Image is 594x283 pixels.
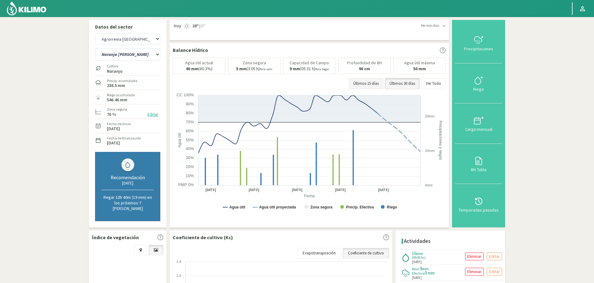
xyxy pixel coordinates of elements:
[310,205,333,209] text: Zona segura
[178,182,194,187] text: PMP 0%
[102,180,154,186] div: [DATE]
[177,133,182,148] text: Agua útil
[260,67,272,71] small: Para salir
[186,66,212,71] p: (80.3%)
[176,260,181,263] text: 1.4
[173,23,181,29] span: Hoy
[107,84,125,88] label: 288.5 mm
[146,111,160,118] button: Editar
[455,103,502,144] button: Carga mensual
[343,248,389,258] a: Coeficiente de cultivo
[290,66,300,71] b: 9 mm
[107,107,127,112] label: Zona segura
[438,121,443,160] text: Precipitaciones y riegos
[186,146,194,151] text: 40%
[186,138,194,142] text: 50%
[185,61,213,65] p: Agua útil actual
[455,144,502,184] button: BH Tabla
[489,268,500,275] p: Editar
[487,268,502,276] button: Editar
[416,251,423,256] span: mm
[186,173,194,178] text: 10%
[107,69,122,73] label: Naranjo
[487,253,502,260] button: Editar
[107,63,122,69] label: Cultivo
[236,66,272,71] p: (3:05 h)
[404,238,431,244] h4: Actividades
[107,135,141,141] label: Fecha de finalización
[346,205,374,209] text: Precip. Efectiva
[412,256,426,259] span: (09:00 hs)
[412,271,425,276] span: Efectiva
[107,112,116,116] label: 70 %
[455,184,502,224] button: Temporadas pasadas
[465,268,484,276] button: Eliminar
[107,78,137,84] label: Precip. acumulada
[421,78,446,89] button: Ver Todo
[292,188,303,192] text: [DATE]
[107,98,127,102] label: 546.46 mm
[6,1,47,16] img: Kilimo
[186,66,199,71] b: 40 mm
[359,66,370,71] b: 90 cm
[412,267,420,271] span: Real:
[378,188,389,192] text: [DATE]
[421,23,439,28] span: Ver más días
[259,205,296,209] text: Agua útil proyectada
[92,234,139,241] p: Índice de vegetación
[425,114,435,118] text: 20mm
[304,194,315,198] text: Fecha
[176,93,194,97] text: CC 100%
[455,63,502,104] button: Riego
[315,67,329,71] small: Para llegar
[467,268,482,275] p: Eliminar
[385,78,420,89] button: Últimos 30 días
[467,253,482,260] p: Eliminar
[290,61,329,65] p: Capacidad de Campo
[192,23,199,29] strong: 28º
[102,194,154,211] p: Regar 10h 40m (19 mm) en los próximos 7 [PERSON_NAME]
[229,205,245,209] text: Agua útil
[107,127,120,131] label: [DATE]
[290,66,329,71] p: (05:31 h)
[413,66,426,71] b: 50 mm
[173,234,233,241] p: Coeficiente de cultivo (Kc)
[412,250,416,256] span: 16
[297,248,341,258] a: Evapotranspiración
[173,46,208,54] p: Balance Hídrico
[457,127,500,131] div: Carga mensual
[489,253,500,260] p: Editar
[95,23,160,30] p: Datos del sector
[422,266,429,272] span: mm
[465,253,484,260] button: Eliminar
[387,205,397,209] text: Riego
[404,61,435,65] p: Agua útil máxima
[107,92,135,98] label: Riego acumulado
[335,188,346,192] text: [DATE]
[205,188,216,192] text: [DATE]
[200,23,205,29] span: 8º
[457,87,500,91] div: Riego
[107,121,131,127] label: Fecha de inicio
[249,188,259,192] text: [DATE]
[425,149,435,153] text: 10mm
[236,66,247,71] b: 5 mm
[420,266,422,272] span: 9
[457,167,500,172] div: BH Tabla
[186,155,194,160] text: 30%
[349,78,383,89] button: Últimos 15 días
[457,47,500,51] div: Precipitaciones
[102,174,154,180] div: Recomendación
[176,274,181,277] text: 1.2
[107,141,120,145] label: [DATE]
[186,120,194,124] text: 70%
[186,164,194,169] text: 20%
[186,129,194,133] text: 60%
[186,111,194,115] text: 80%
[412,259,422,265] span: [DATE]
[243,61,266,65] p: Zona segura
[186,102,194,106] text: 90%
[425,270,435,276] span: 9 mm
[347,61,382,65] p: Profundidad de BH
